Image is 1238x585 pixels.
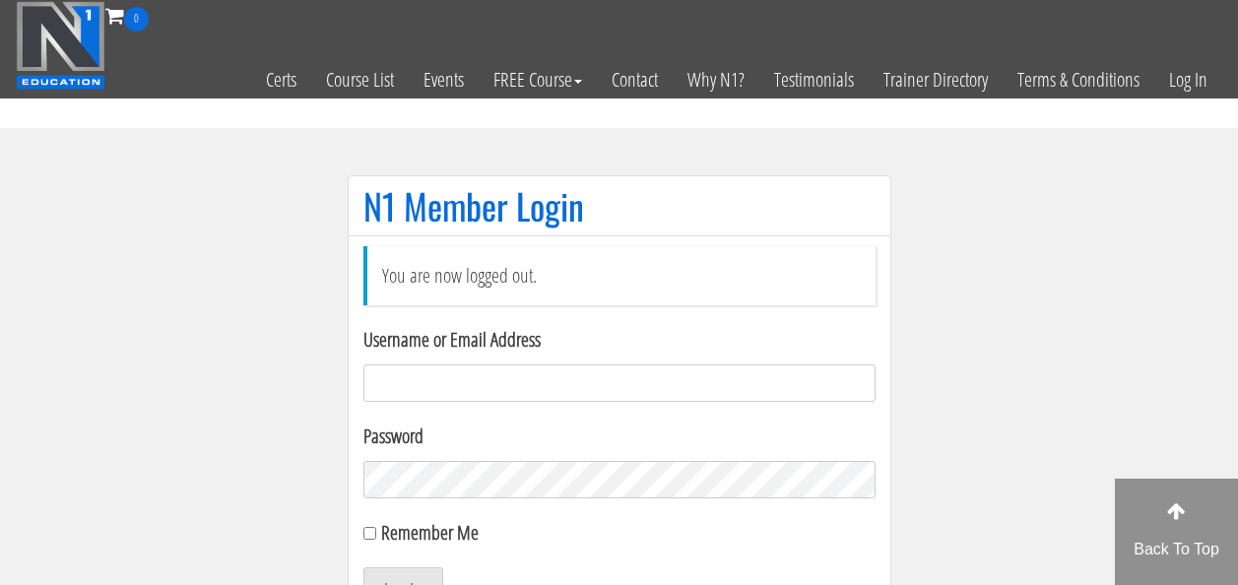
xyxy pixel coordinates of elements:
[311,32,409,128] a: Course List
[1114,538,1238,561] p: Back To Top
[409,32,479,128] a: Events
[105,2,149,29] a: 0
[759,32,869,128] a: Testimonials
[363,246,876,305] li: You are now logged out.
[869,32,1003,128] a: Trainer Directory
[363,325,876,355] label: Username or Email Address
[1003,32,1154,128] a: Terms & Conditions
[479,32,597,128] a: FREE Course
[251,32,311,128] a: Certs
[381,519,479,546] label: Remember Me
[597,32,673,128] a: Contact
[363,422,876,451] label: Password
[124,7,149,32] span: 0
[1154,32,1222,128] a: Log In
[673,32,759,128] a: Why N1?
[16,1,105,90] img: n1-education
[363,186,876,226] h1: N1 Member Login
